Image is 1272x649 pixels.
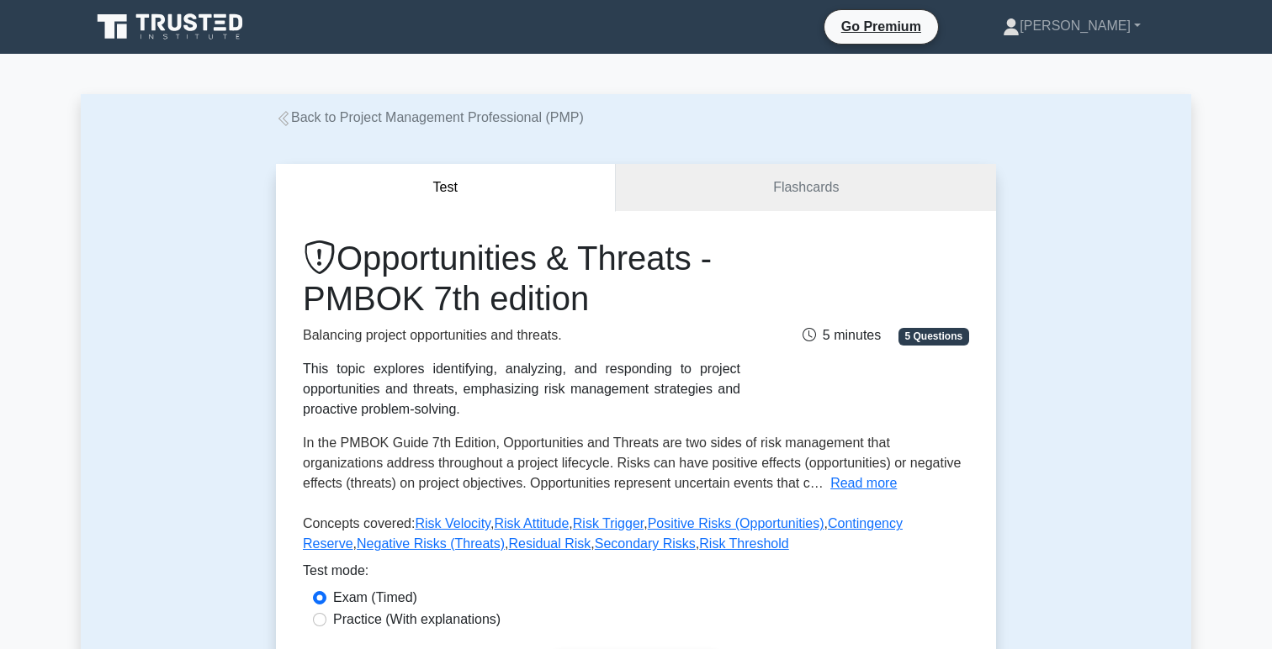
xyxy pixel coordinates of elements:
[276,110,584,124] a: Back to Project Management Professional (PMP)
[962,9,1181,43] a: [PERSON_NAME]
[898,328,969,345] span: 5 Questions
[616,164,996,212] a: Flashcards
[303,359,740,419] div: This topic explores identifying, analyzing, and responding to project opportunities and threats, ...
[803,328,881,342] span: 5 minutes
[415,516,490,530] a: Risk Velocity
[357,536,505,551] a: Negative Risks (Threats)
[333,609,501,630] label: Practice (With explanations)
[333,588,417,608] label: Exam (Timed)
[276,164,616,212] button: Test
[303,325,740,346] p: Balancing project opportunities and threats.
[830,473,897,493] button: Read more
[303,514,969,561] p: Concepts covered: , , , , , , , ,
[595,536,696,551] a: Secondary Risks
[648,516,824,530] a: Positive Risks (Opportunities)
[303,435,961,490] span: In the PMBOK Guide 7th Edition, Opportunities and Threats are two sides of risk management that o...
[831,16,931,37] a: Go Premium
[509,536,591,551] a: Residual Risk
[573,516,644,530] a: Risk Trigger
[699,536,788,551] a: Risk Threshold
[303,238,740,319] h1: Opportunities & Threats - PMBOK 7th edition
[494,516,569,530] a: Risk Attitude
[303,561,969,588] div: Test mode:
